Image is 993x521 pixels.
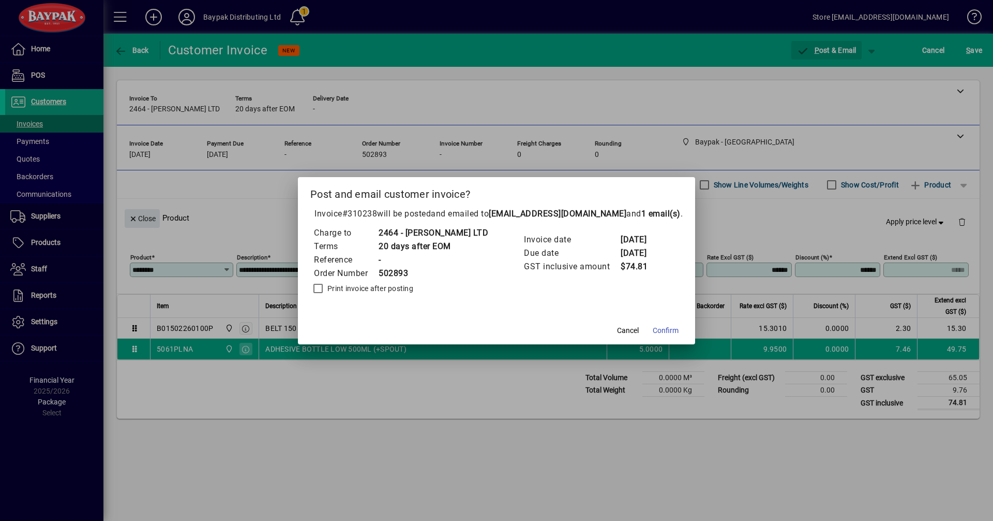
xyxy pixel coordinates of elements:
[523,233,620,247] td: Invoice date
[342,209,378,219] span: #310238
[325,283,413,294] label: Print invoice after posting
[310,208,683,220] p: Invoice will be posted .
[378,267,488,280] td: 502893
[523,260,620,273] td: GST inclusive amount
[298,177,695,207] h2: Post and email customer invoice?
[489,209,626,219] b: [EMAIL_ADDRESS][DOMAIN_NAME]
[378,253,488,267] td: -
[313,267,378,280] td: Order Number
[313,240,378,253] td: Terms
[617,325,639,336] span: Cancel
[620,247,661,260] td: [DATE]
[649,322,683,340] button: Confirm
[313,226,378,240] td: Charge to
[313,253,378,267] td: Reference
[653,325,679,336] span: Confirm
[378,240,488,253] td: 20 days after EOM
[626,209,681,219] span: and
[620,260,661,273] td: $74.81
[620,233,661,247] td: [DATE]
[611,322,644,340] button: Cancel
[523,247,620,260] td: Due date
[378,226,488,240] td: 2464 - [PERSON_NAME] LTD
[431,209,681,219] span: and emailed to
[641,209,681,219] b: 1 email(s)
